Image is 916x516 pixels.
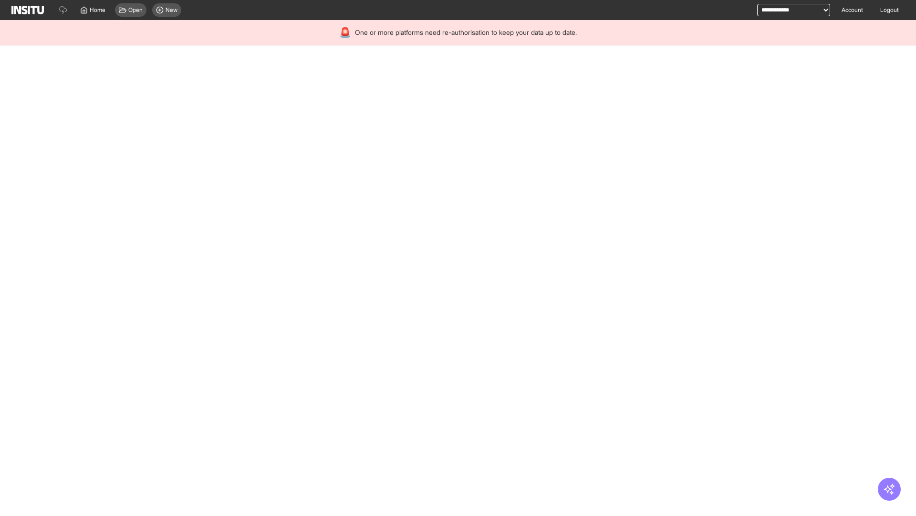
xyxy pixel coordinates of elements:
[339,26,351,39] div: 🚨
[90,6,105,14] span: Home
[128,6,143,14] span: Open
[11,6,44,14] img: Logo
[166,6,177,14] span: New
[355,28,577,37] span: One or more platforms need re-authorisation to keep your data up to date.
